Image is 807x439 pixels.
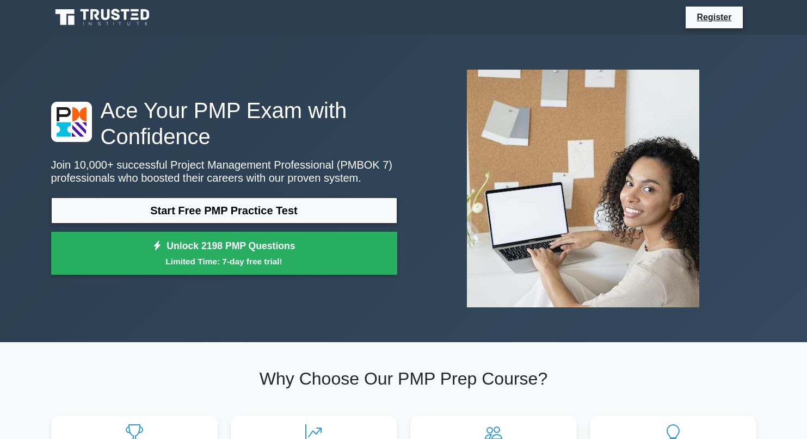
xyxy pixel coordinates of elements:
[51,97,397,150] h1: Ace Your PMP Exam with Confidence
[690,10,738,24] a: Register
[51,197,397,224] a: Start Free PMP Practice Test
[51,232,397,275] a: Unlock 2198 PMP QuestionsLimited Time: 7-day free trial!
[65,255,384,268] small: Limited Time: 7-day free trial!
[51,158,397,184] p: Join 10,000+ successful Project Management Professional (PMBOK 7) professionals who boosted their...
[51,368,756,389] h2: Why Choose Our PMP Prep Course?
